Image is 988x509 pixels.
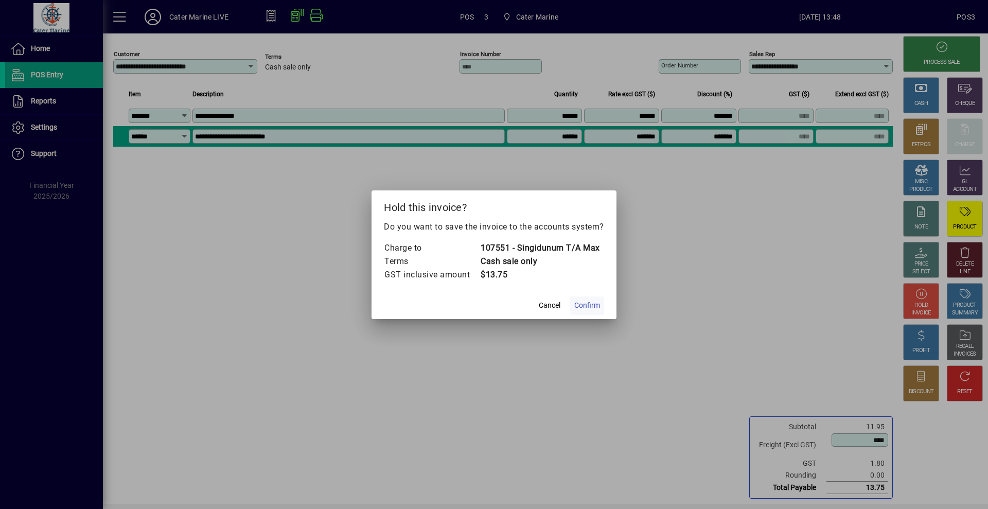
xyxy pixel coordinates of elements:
span: Cancel [539,300,560,311]
td: Charge to [384,241,480,255]
td: Cash sale only [480,255,600,268]
h2: Hold this invoice? [372,190,616,220]
button: Confirm [570,296,604,315]
td: Terms [384,255,480,268]
td: GST inclusive amount [384,268,480,282]
button: Cancel [533,296,566,315]
td: 107551 - Singidunum T/A Max [480,241,600,255]
span: Confirm [574,300,600,311]
p: Do you want to save the invoice to the accounts system? [384,221,604,233]
td: $13.75 [480,268,600,282]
